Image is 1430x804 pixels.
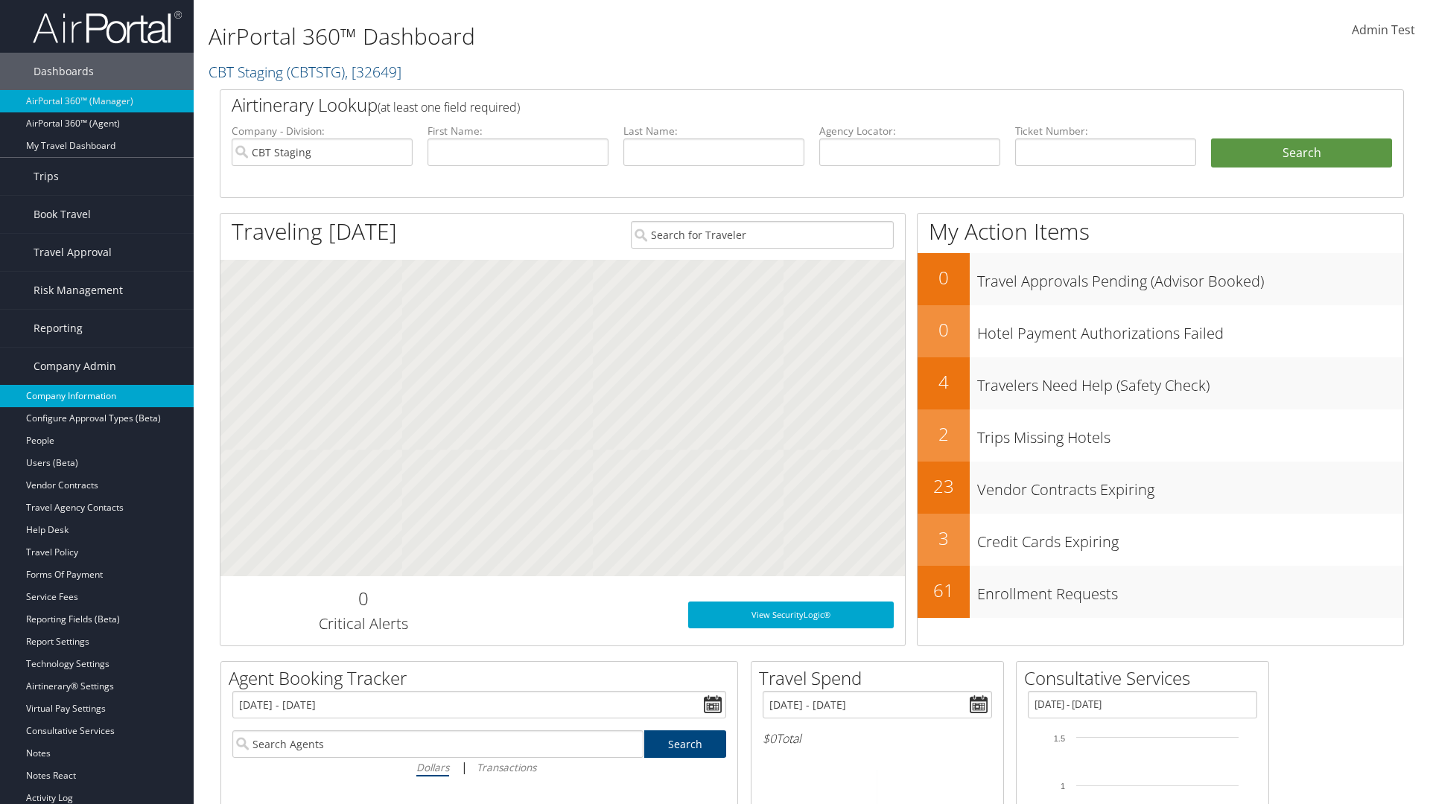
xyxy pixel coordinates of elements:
a: Admin Test [1352,7,1415,54]
h3: Travel Approvals Pending (Advisor Booked) [977,264,1403,292]
span: Book Travel [34,196,91,233]
span: Reporting [34,310,83,347]
span: Dashboards [34,53,94,90]
h2: Travel Spend [759,666,1003,691]
h2: Agent Booking Tracker [229,666,737,691]
h2: 0 [918,265,970,290]
h2: 3 [918,526,970,551]
h2: 2 [918,421,970,447]
button: Search [1211,138,1392,168]
h2: 61 [918,578,970,603]
span: Company Admin [34,348,116,385]
h1: AirPortal 360™ Dashboard [209,21,1013,52]
h2: 4 [918,369,970,395]
span: ( CBTSTG ) [287,62,345,82]
label: First Name: [428,124,608,138]
a: 61Enrollment Requests [918,566,1403,618]
span: Travel Approval [34,234,112,271]
h2: 0 [918,317,970,342]
label: Ticket Number: [1015,124,1196,138]
h2: Airtinerary Lookup [232,92,1294,118]
label: Agency Locator: [819,124,1000,138]
h3: Credit Cards Expiring [977,524,1403,552]
a: Search [644,730,727,758]
h2: Consultative Services [1024,666,1268,691]
i: Dollars [416,760,449,774]
a: View SecurityLogic® [688,602,894,628]
h3: Enrollment Requests [977,576,1403,604]
span: $0 [763,730,776,747]
a: 23Vendor Contracts Expiring [918,462,1403,514]
input: Search Agents [232,730,643,758]
input: Search for Traveler [631,221,894,249]
a: 0Hotel Payment Authorizations Failed [918,305,1403,357]
a: 0Travel Approvals Pending (Advisor Booked) [918,253,1403,305]
h2: 0 [232,586,495,611]
label: Last Name: [623,124,804,138]
h3: Critical Alerts [232,613,495,634]
span: Risk Management [34,272,123,309]
h1: Traveling [DATE] [232,216,397,247]
h2: 23 [918,473,970,499]
h6: Total [763,730,992,747]
i: Transactions [477,760,536,774]
span: Trips [34,158,59,195]
a: 2Trips Missing Hotels [918,409,1403,462]
div: | [232,758,726,776]
img: airportal-logo.png [33,10,182,45]
h3: Hotel Payment Authorizations Failed [977,316,1403,344]
a: CBT Staging [209,62,401,82]
label: Company - Division: [232,124,413,138]
a: 4Travelers Need Help (Safety Check) [918,357,1403,409]
h1: My Action Items [918,216,1403,247]
a: 3Credit Cards Expiring [918,514,1403,566]
h3: Travelers Need Help (Safety Check) [977,368,1403,396]
tspan: 1.5 [1054,734,1065,743]
span: Admin Test [1352,22,1415,38]
h3: Trips Missing Hotels [977,420,1403,448]
span: (at least one field required) [378,99,520,115]
h3: Vendor Contracts Expiring [977,472,1403,500]
span: , [ 32649 ] [345,62,401,82]
tspan: 1 [1061,782,1065,791]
